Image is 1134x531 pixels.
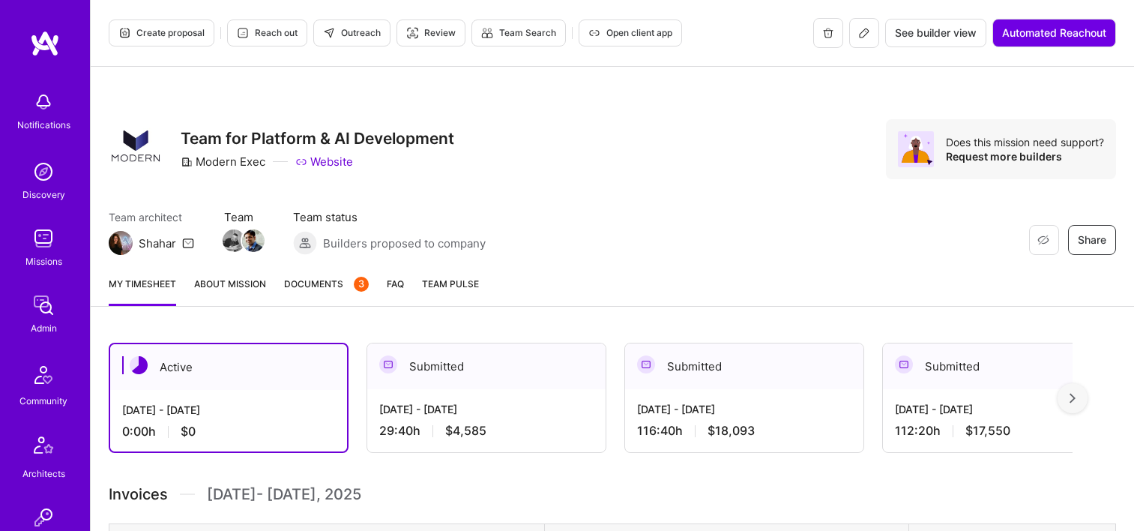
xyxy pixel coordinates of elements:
[1037,234,1049,246] i: icon EyeClosed
[25,253,62,269] div: Missions
[885,19,986,47] button: See builder view
[181,129,454,148] h3: Team for Platform & AI Development
[387,276,404,306] a: FAQ
[445,423,486,439] span: $4,585
[109,276,176,306] a: My timesheet
[946,149,1104,163] div: Request more builders
[1070,393,1076,403] img: right
[895,355,913,373] img: Submitted
[181,156,193,168] i: icon CompanyGray
[118,27,130,39] i: icon Proposal
[895,25,977,40] span: See builder view
[109,483,168,505] span: Invoices
[313,19,390,46] button: Outreach
[406,27,418,39] i: icon Targeter
[284,276,369,292] span: Documents
[396,19,465,46] button: Review
[122,402,335,418] div: [DATE] - [DATE]
[579,19,682,46] button: Open client app
[323,235,486,251] span: Builders proposed to company
[471,19,566,46] button: Team Search
[30,30,60,57] img: logo
[139,235,176,251] div: Shahar
[422,276,479,306] a: Team Pulse
[379,355,397,373] img: Submitted
[17,117,70,133] div: Notifications
[130,356,148,374] img: Active
[122,424,335,439] div: 0:00 h
[637,401,851,417] div: [DATE] - [DATE]
[28,290,58,320] img: admin teamwork
[895,401,1109,417] div: [DATE] - [DATE]
[22,466,65,481] div: Architects
[25,430,61,466] img: Architects
[293,209,486,225] span: Team status
[898,131,934,167] img: Avatar
[25,357,61,393] img: Community
[28,157,58,187] img: discovery
[965,423,1010,439] span: $17,550
[224,209,263,225] span: Team
[946,135,1104,149] div: Does this mission need support?
[31,320,57,336] div: Admin
[109,119,163,173] img: Company Logo
[180,483,195,505] img: Divider
[992,19,1116,47] button: Automated Reachout
[194,276,266,306] a: About Mission
[244,228,263,253] a: Team Member Avatar
[118,26,205,40] span: Create proposal
[109,19,214,46] button: Create proposal
[406,26,456,40] span: Review
[354,277,369,292] div: 3
[481,26,556,40] span: Team Search
[181,424,196,439] span: $0
[1078,232,1106,247] span: Share
[109,231,133,255] img: Team Architect
[422,278,479,289] span: Team Pulse
[295,154,353,169] a: Website
[242,229,265,252] img: Team Member Avatar
[323,26,381,40] span: Outreach
[237,26,298,40] span: Reach out
[379,423,594,439] div: 29:40 h
[367,343,606,389] div: Submitted
[637,355,655,373] img: Submitted
[895,423,1109,439] div: 112:20 h
[223,229,245,252] img: Team Member Avatar
[109,209,194,225] span: Team architect
[28,87,58,117] img: bell
[182,237,194,249] i: icon Mail
[224,228,244,253] a: Team Member Avatar
[1002,25,1106,40] span: Automated Reachout
[28,223,58,253] img: teamwork
[625,343,863,389] div: Submitted
[588,26,672,40] span: Open client app
[207,483,361,505] span: [DATE] - [DATE] , 2025
[22,187,65,202] div: Discovery
[1068,225,1116,255] button: Share
[379,401,594,417] div: [DATE] - [DATE]
[227,19,307,46] button: Reach out
[637,423,851,439] div: 116:40 h
[110,344,347,390] div: Active
[708,423,755,439] span: $18,093
[284,276,369,306] a: Documents3
[293,231,317,255] img: Builders proposed to company
[181,154,265,169] div: Modern Exec
[883,343,1121,389] div: Submitted
[19,393,67,409] div: Community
